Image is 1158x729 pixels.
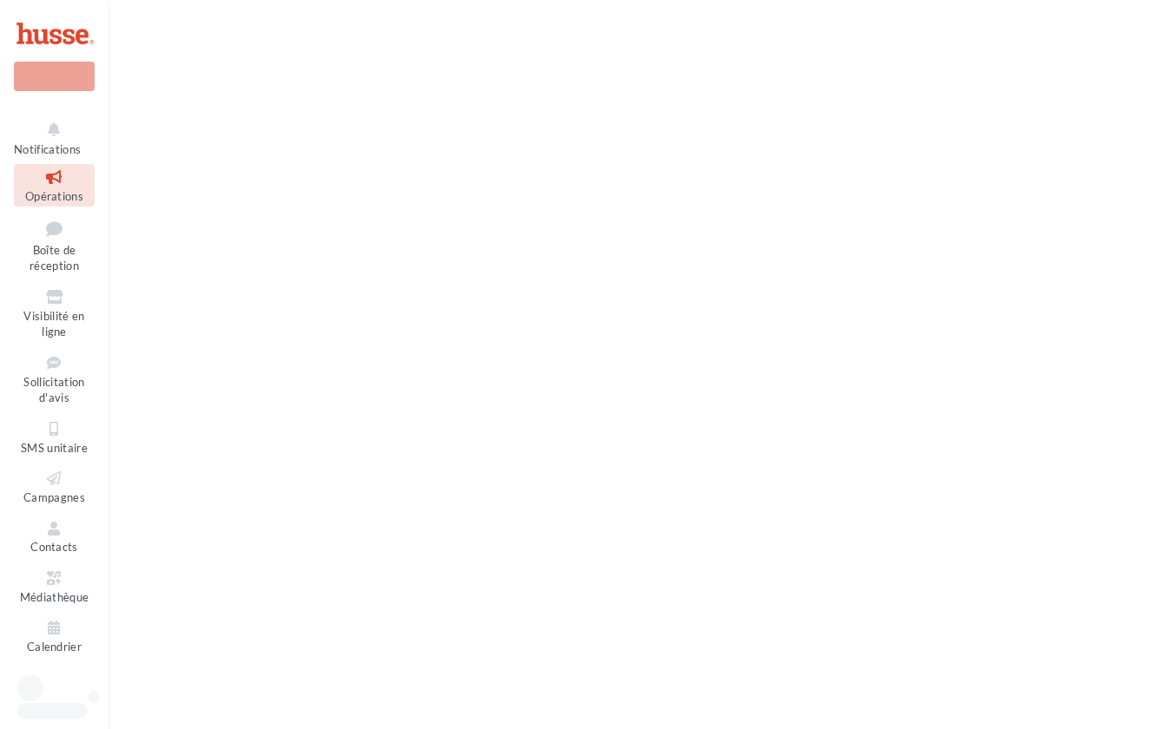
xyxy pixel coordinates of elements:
[30,243,79,273] span: Boîte de réception
[14,213,95,277] a: Boîte de réception
[14,465,95,508] a: Campagnes
[14,416,95,458] a: SMS unitaire
[14,350,95,409] a: Sollicitation d'avis
[25,189,83,203] span: Opérations
[14,284,95,343] a: Visibilité en ligne
[21,441,88,455] span: SMS unitaire
[30,541,78,555] span: Contacts
[23,490,85,504] span: Campagnes
[23,375,84,405] span: Sollicitation d'avis
[20,590,89,604] span: Médiathèque
[14,516,95,558] a: Contacts
[14,164,95,207] a: Opérations
[14,62,95,91] div: Nouvelle campagne
[14,565,95,607] a: Médiathèque
[23,309,84,339] span: Visibilité en ligne
[14,142,81,156] span: Notifications
[14,614,95,657] a: Calendrier
[27,640,82,653] span: Calendrier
